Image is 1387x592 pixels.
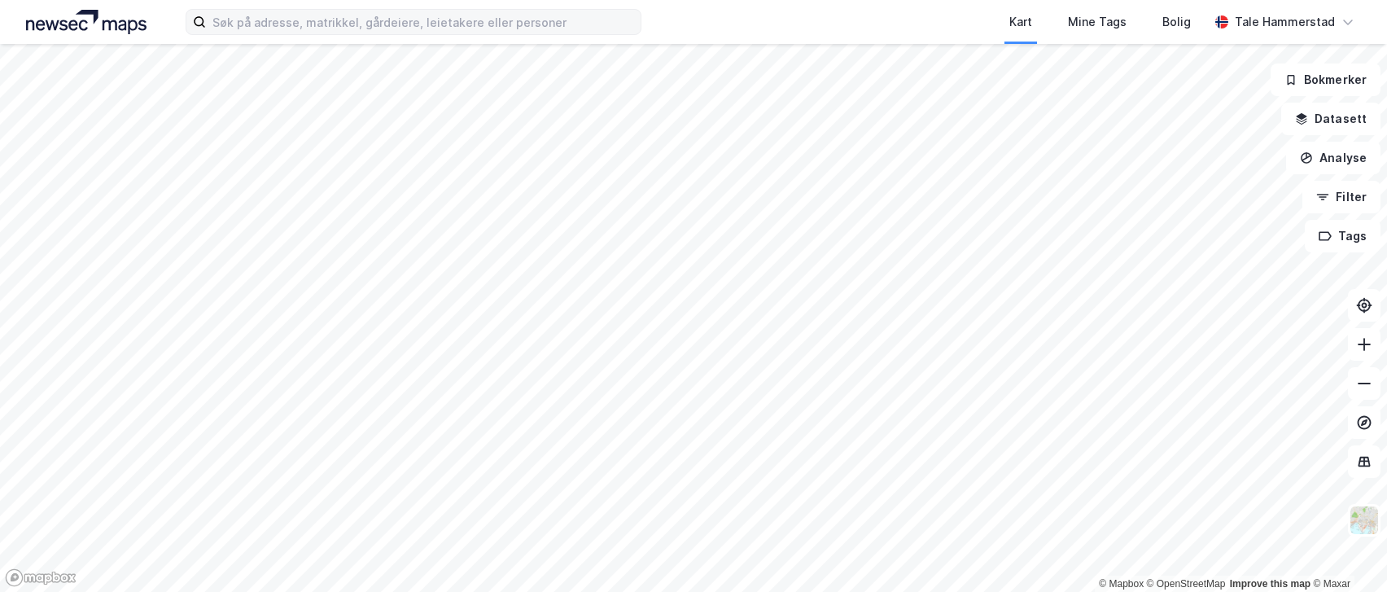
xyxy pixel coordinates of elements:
img: logo.a4113a55bc3d86da70a041830d287a7e.svg [26,10,147,34]
iframe: Chat Widget [1306,514,1387,592]
div: Mine Tags [1068,12,1127,32]
div: Kart [1009,12,1032,32]
div: Bolig [1162,12,1191,32]
div: Kontrollprogram for chat [1306,514,1387,592]
div: Tale Hammerstad [1235,12,1335,32]
input: Søk på adresse, matrikkel, gårdeiere, leietakere eller personer [206,10,641,34]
